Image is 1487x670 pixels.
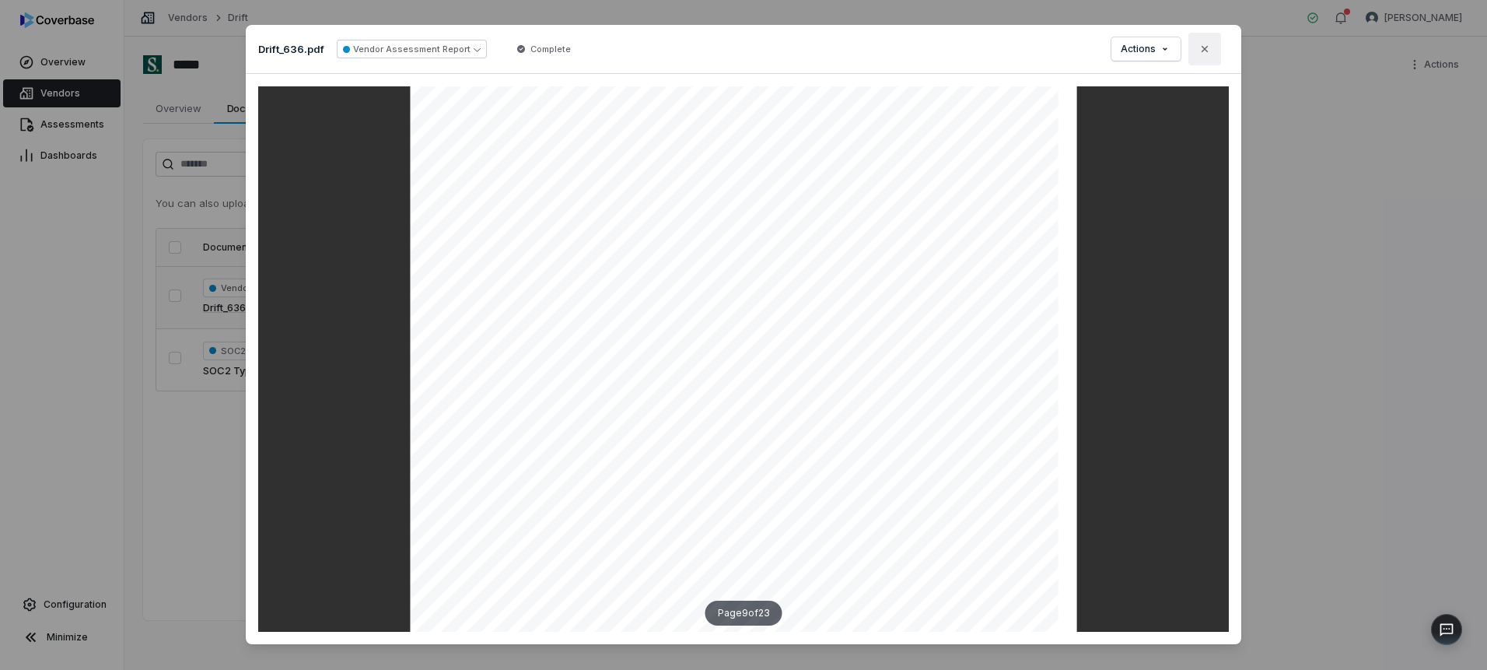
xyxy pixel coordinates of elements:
[337,40,487,58] button: Vendor Assessment Report
[258,42,324,56] p: Drift_636.pdf
[1121,43,1156,55] span: Actions
[705,601,782,626] div: Page 9 of 23
[1111,37,1181,61] button: Actions
[530,43,571,55] span: Complete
